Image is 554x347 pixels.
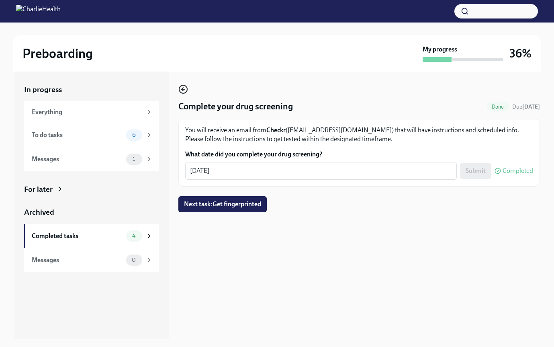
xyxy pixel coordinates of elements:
a: To do tasks6 [24,123,159,147]
a: Completed tasks4 [24,224,159,248]
span: 6 [127,132,141,138]
textarea: [DATE] [190,166,452,176]
label: What date did you complete your drug screening? [185,150,533,159]
div: Messages [32,256,123,265]
a: Messages0 [24,248,159,272]
h4: Complete your drug screening [178,101,293,113]
div: Everything [32,108,142,117]
strong: Checkr [266,126,286,134]
p: You will receive an email from ([EMAIL_ADDRESS][DOMAIN_NAME]) that will have instructions and sch... [185,126,533,144]
strong: [DATE] [522,103,540,110]
button: Next task:Get fingerprinted [178,196,267,212]
img: CharlieHealth [16,5,61,18]
span: September 17th, 2025 09:00 [512,103,540,111]
a: Archived [24,207,159,218]
span: Due [512,103,540,110]
a: For later [24,184,159,195]
h3: 36% [509,46,532,61]
span: 0 [127,257,141,263]
span: Next task : Get fingerprinted [184,200,261,208]
span: Done [487,104,509,110]
span: Completed [503,168,533,174]
span: 4 [127,233,141,239]
a: In progress [24,84,159,95]
strong: My progress [423,45,457,54]
a: Everything [24,101,159,123]
div: Messages [32,155,123,164]
div: Completed tasks [32,232,123,240]
div: For later [24,184,53,195]
a: Messages1 [24,147,159,171]
span: 1 [128,156,140,162]
div: To do tasks [32,131,123,140]
h2: Preboarding [22,45,93,62]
